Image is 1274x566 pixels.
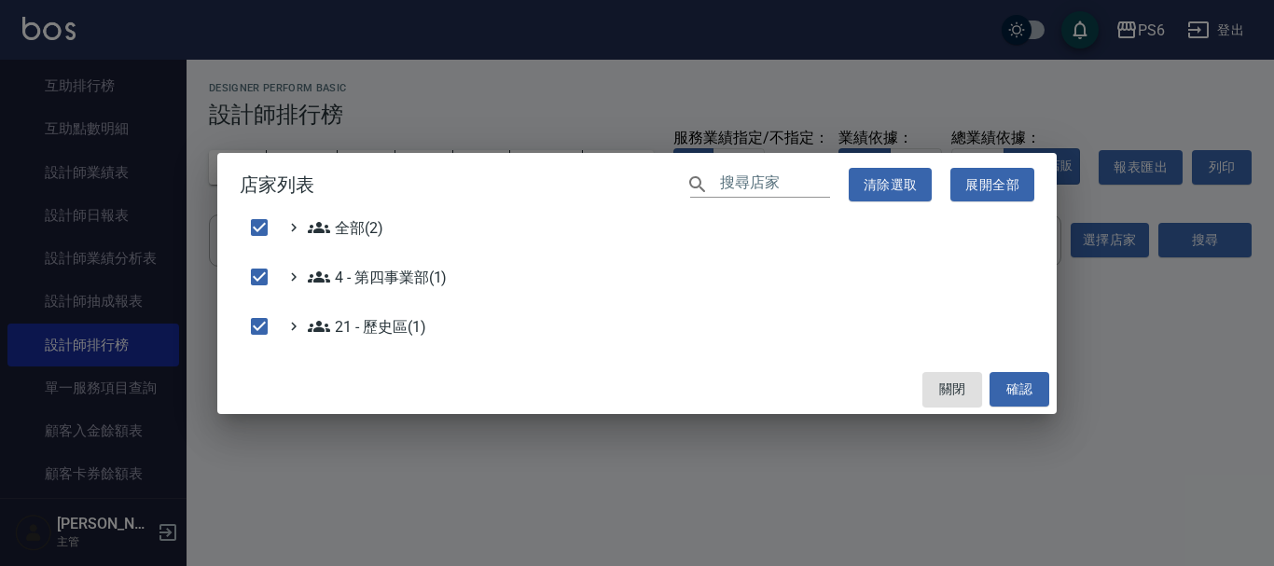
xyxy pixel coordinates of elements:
[308,266,447,288] span: 4 - 第四事業部(1)
[849,168,933,202] button: 清除選取
[308,315,425,338] span: 21 - 歷史區(1)
[720,171,830,198] input: 搜尋店家
[308,216,383,239] span: 全部(2)
[217,153,1057,217] h2: 店家列表
[950,168,1034,202] button: 展開全部
[922,372,982,407] button: 關閉
[990,372,1049,407] button: 確認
